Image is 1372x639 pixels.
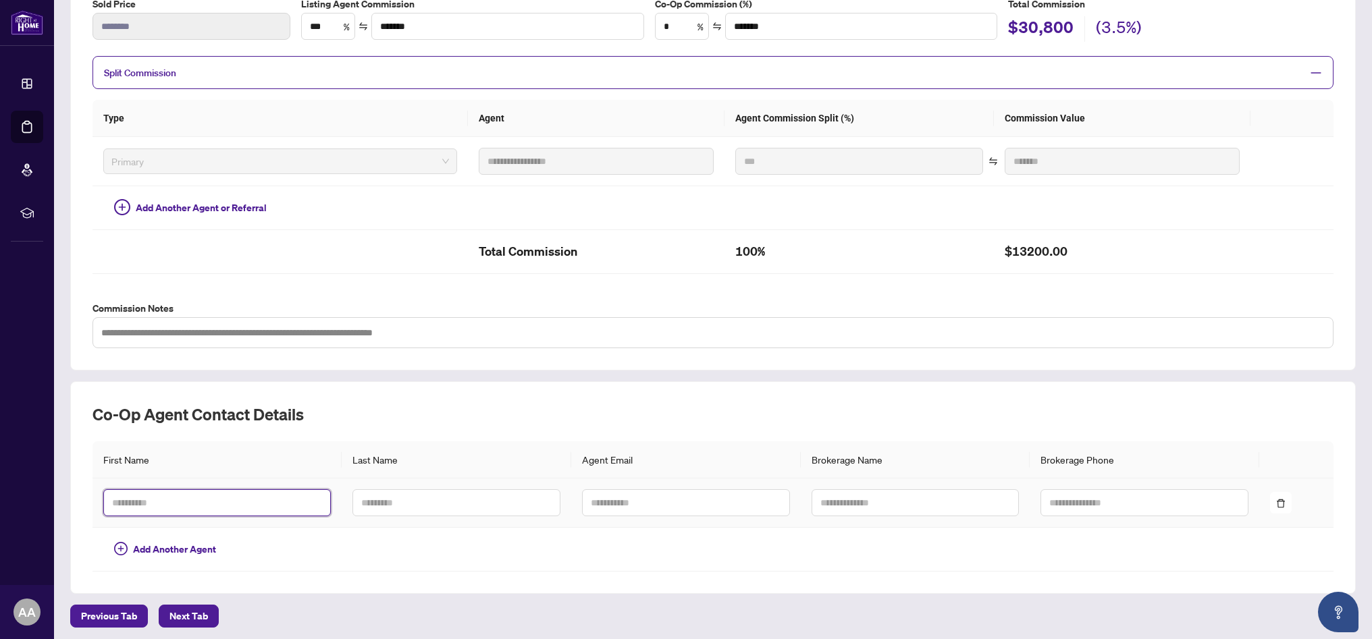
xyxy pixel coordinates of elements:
[18,603,36,621] span: AA
[988,157,998,166] span: swap
[93,301,1334,316] label: Commission Notes
[114,199,130,215] span: plus-circle
[169,605,208,627] span: Next Tab
[81,605,137,627] span: Previous Tab
[136,200,267,215] span: Add Another Agent or Referral
[1030,441,1259,478] th: Brokerage Phone
[93,441,342,478] th: First Name
[93,100,468,137] th: Type
[159,605,219,628] button: Next Tab
[801,441,1030,478] th: Brokerage Name
[468,100,724,137] th: Agent
[479,241,714,262] h2: Total Commission
[359,22,368,31] span: swap
[1318,592,1358,632] button: Open asap
[93,404,1334,425] h2: Co-op Agent Contact Details
[93,56,1334,89] div: Split Commission
[70,605,148,628] button: Previous Tab
[103,538,227,560] button: Add Another Agent
[1096,16,1142,42] h2: (3.5%)
[1276,499,1286,508] span: delete
[133,542,216,557] span: Add Another Agent
[994,100,1250,137] th: Commission Value
[571,441,801,478] th: Agent Email
[1005,241,1240,262] h2: $13200.00
[104,67,176,79] span: Split Commission
[11,10,43,35] img: logo
[712,22,722,31] span: swap
[735,241,983,262] h2: 100%
[1310,67,1322,79] span: minus
[111,151,449,171] span: Primary
[724,100,994,137] th: Agent Commission Split (%)
[1008,16,1074,42] h2: $30,800
[114,542,128,555] span: plus-circle
[342,441,571,478] th: Last Name
[103,197,278,219] button: Add Another Agent or Referral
